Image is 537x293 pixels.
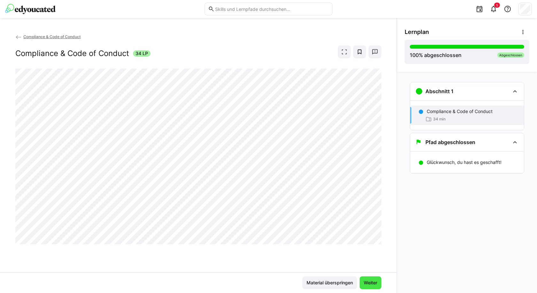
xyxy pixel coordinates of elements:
span: 34 LP [136,50,148,57]
span: Weiter [363,280,378,286]
span: 100 [410,52,419,58]
h3: Pfad abgeschlossen [425,139,475,145]
a: Compliance & Code of Conduct [15,34,81,39]
span: Material überspringen [306,280,354,286]
p: Compliance & Code of Conduct [427,108,493,115]
span: Compliance & Code of Conduct [23,34,81,39]
p: Glückwunsch, du hast es geschafft! [427,159,502,166]
input: Skills und Lernpfade durchsuchen… [214,6,329,12]
span: Lernplan [405,28,429,36]
div: % abgeschlossen [410,51,462,59]
div: Abgeschlossen [497,53,524,58]
button: Material überspringen [302,276,357,289]
span: 34 min [433,117,446,122]
button: Weiter [360,276,381,289]
span: 5 [496,3,498,7]
h2: Compliance & Code of Conduct [15,49,129,58]
h3: Abschnitt 1 [425,88,454,94]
